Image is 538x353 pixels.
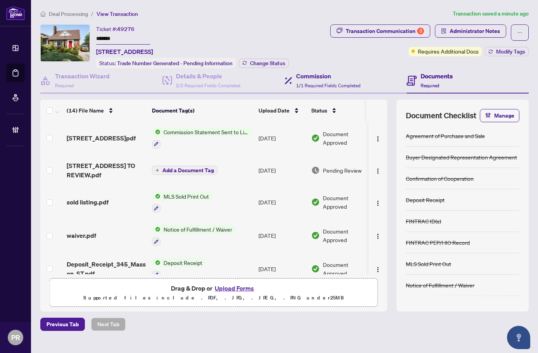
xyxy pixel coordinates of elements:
[311,134,320,142] img: Document Status
[55,71,110,81] h4: Transaction Wizard
[117,60,233,67] span: Trade Number Generated - Pending Information
[453,9,529,18] article: Transaction saved a minute ago
[152,166,217,175] button: Add a Document Tag
[155,168,159,172] span: plus
[250,61,285,66] span: Change Status
[372,132,384,144] button: Logo
[67,197,109,207] span: sold listing.pdf
[406,153,517,161] div: Buyer Designated Representation Agreement
[406,174,474,183] div: Confirmation of Cooperation
[47,318,79,331] span: Previous Tab
[406,260,451,268] div: MLS Sold Print Out
[160,128,252,136] span: Commission Statement Sent to Listing Brokerage
[162,168,214,173] span: Add a Document Tag
[96,47,153,56] span: [STREET_ADDRESS]
[406,132,485,140] div: Agreement of Purchase and Sale
[372,229,384,242] button: Logo
[255,100,308,121] th: Upload Date
[152,128,252,149] button: Status IconCommission Statement Sent to Listing Brokerage
[421,83,439,88] span: Required
[255,186,308,219] td: [DATE]
[152,225,160,234] img: Status Icon
[67,260,146,278] span: Deposit_Receipt_345_Masson_ST.pdf
[311,265,320,273] img: Document Status
[346,25,424,37] div: Transaction Communication
[55,83,74,88] span: Required
[406,196,445,204] div: Deposit Receipt
[50,279,378,307] span: Drag & Drop orUpload FormsSupported files include .PDF, .JPG, .JPEG, .PNG under25MB
[64,100,149,121] th: (14) File Name
[494,109,514,122] span: Manage
[372,164,384,176] button: Logo
[375,266,381,273] img: Logo
[296,71,360,81] h4: Commission
[255,155,308,186] td: [DATE]
[323,227,371,244] span: Document Approved
[323,260,371,277] span: Document Approved
[49,10,88,17] span: Deal Processing
[255,121,308,155] td: [DATE]
[507,326,530,349] button: Open asap
[40,318,85,331] button: Previous Tab
[152,192,212,213] button: Status IconMLS Sold Print Out
[311,106,327,115] span: Status
[259,106,290,115] span: Upload Date
[323,194,371,211] span: Document Approved
[406,238,470,247] div: FINTRAC PEP/HIO Record
[152,258,205,279] button: Status IconDeposit Receipt
[296,83,360,88] span: 1/1 Required Fields Completed
[417,28,424,35] div: 3
[97,10,138,17] span: View Transaction
[67,106,104,115] span: (14) File Name
[330,24,430,38] button: Transaction Communication3
[67,231,96,240] span: waiver.pdf
[406,110,476,121] span: Document Checklist
[67,161,146,180] span: [STREET_ADDRESS] TO REVIEW.pdf
[96,24,134,33] div: Ticket #:
[375,233,381,239] img: Logo
[496,49,525,54] span: Modify Tags
[375,200,381,206] img: Logo
[311,198,320,206] img: Document Status
[6,6,25,20] img: logo
[406,217,441,225] div: FINTRAC ID(s)
[160,225,235,234] span: Notice of Fulfillment / Waiver
[91,9,93,18] li: /
[418,47,479,55] span: Requires Additional Docs
[311,231,320,240] img: Document Status
[375,168,381,174] img: Logo
[255,219,308,252] td: [DATE]
[117,26,134,33] span: 49276
[91,318,126,331] button: Next Tab
[311,166,320,175] img: Document Status
[485,47,529,56] button: Modify Tags
[372,263,384,275] button: Logo
[67,133,136,143] span: [STREET_ADDRESS]pdf
[152,128,160,136] img: Status Icon
[372,196,384,208] button: Logo
[171,283,256,293] span: Drag & Drop or
[308,100,374,121] th: Status
[41,25,90,61] img: IMG-E12329510_1.jpg
[149,100,255,121] th: Document Tag(s)
[40,11,46,17] span: home
[160,192,212,201] span: MLS Sold Print Out
[176,71,240,81] h4: Details & People
[160,258,205,267] span: Deposit Receipt
[441,28,447,34] span: solution
[517,30,522,35] span: ellipsis
[152,192,160,201] img: Status Icon
[421,71,453,81] h4: Documents
[55,293,373,303] p: Supported files include .PDF, .JPG, .JPEG, .PNG under 25 MB
[11,332,20,343] span: PR
[152,165,217,175] button: Add a Document Tag
[239,59,289,68] button: Change Status
[152,258,160,267] img: Status Icon
[435,24,506,38] button: Administrator Notes
[375,136,381,142] img: Logo
[323,166,362,175] span: Pending Review
[450,25,500,37] span: Administrator Notes
[323,130,371,147] span: Document Approved
[406,281,474,289] div: Notice of Fulfillment / Waiver
[212,283,256,293] button: Upload Forms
